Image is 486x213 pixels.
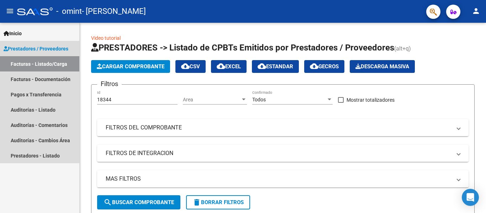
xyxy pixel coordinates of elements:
mat-expansion-panel-header: MAS FILTROS [97,170,469,187]
button: Descarga Masiva [350,60,415,73]
span: Descarga Masiva [355,63,409,70]
span: Mostrar totalizadores [347,96,395,104]
button: Borrar Filtros [186,195,250,209]
mat-expansion-panel-header: FILTROS DE INTEGRACION [97,145,469,162]
mat-panel-title: MAS FILTROS [106,175,451,183]
span: PRESTADORES -> Listado de CPBTs Emitidos por Prestadores / Proveedores [91,43,394,53]
mat-panel-title: FILTROS DE INTEGRACION [106,149,451,157]
button: Buscar Comprobante [97,195,180,209]
span: - [PERSON_NAME] [82,4,146,19]
span: EXCEL [217,63,241,70]
mat-icon: search [104,198,112,207]
mat-icon: cloud_download [217,62,225,70]
mat-panel-title: FILTROS DEL COMPROBANTE [106,124,451,132]
a: Video tutorial [91,35,121,41]
button: Estandar [252,60,299,73]
h3: Filtros [97,79,122,89]
mat-icon: cloud_download [181,62,190,70]
span: (alt+q) [394,45,411,52]
button: Cargar Comprobante [91,60,170,73]
mat-icon: cloud_download [258,62,266,70]
span: CSV [181,63,200,70]
mat-icon: person [472,7,480,15]
span: Prestadores / Proveedores [4,45,68,53]
mat-icon: menu [6,7,14,15]
span: Buscar Comprobante [104,199,174,206]
button: CSV [175,60,206,73]
span: Cargar Comprobante [97,63,164,70]
span: Estandar [258,63,293,70]
span: Borrar Filtros [192,199,244,206]
span: Todos [252,97,266,102]
mat-expansion-panel-header: FILTROS DEL COMPROBANTE [97,119,469,136]
app-download-masive: Descarga masiva de comprobantes (adjuntos) [350,60,415,73]
span: Inicio [4,30,22,37]
mat-icon: cloud_download [310,62,318,70]
span: - omint [56,4,82,19]
span: Gecros [310,63,339,70]
mat-icon: delete [192,198,201,207]
span: Area [183,97,241,103]
div: Open Intercom Messenger [462,189,479,206]
button: EXCEL [211,60,247,73]
button: Gecros [304,60,344,73]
